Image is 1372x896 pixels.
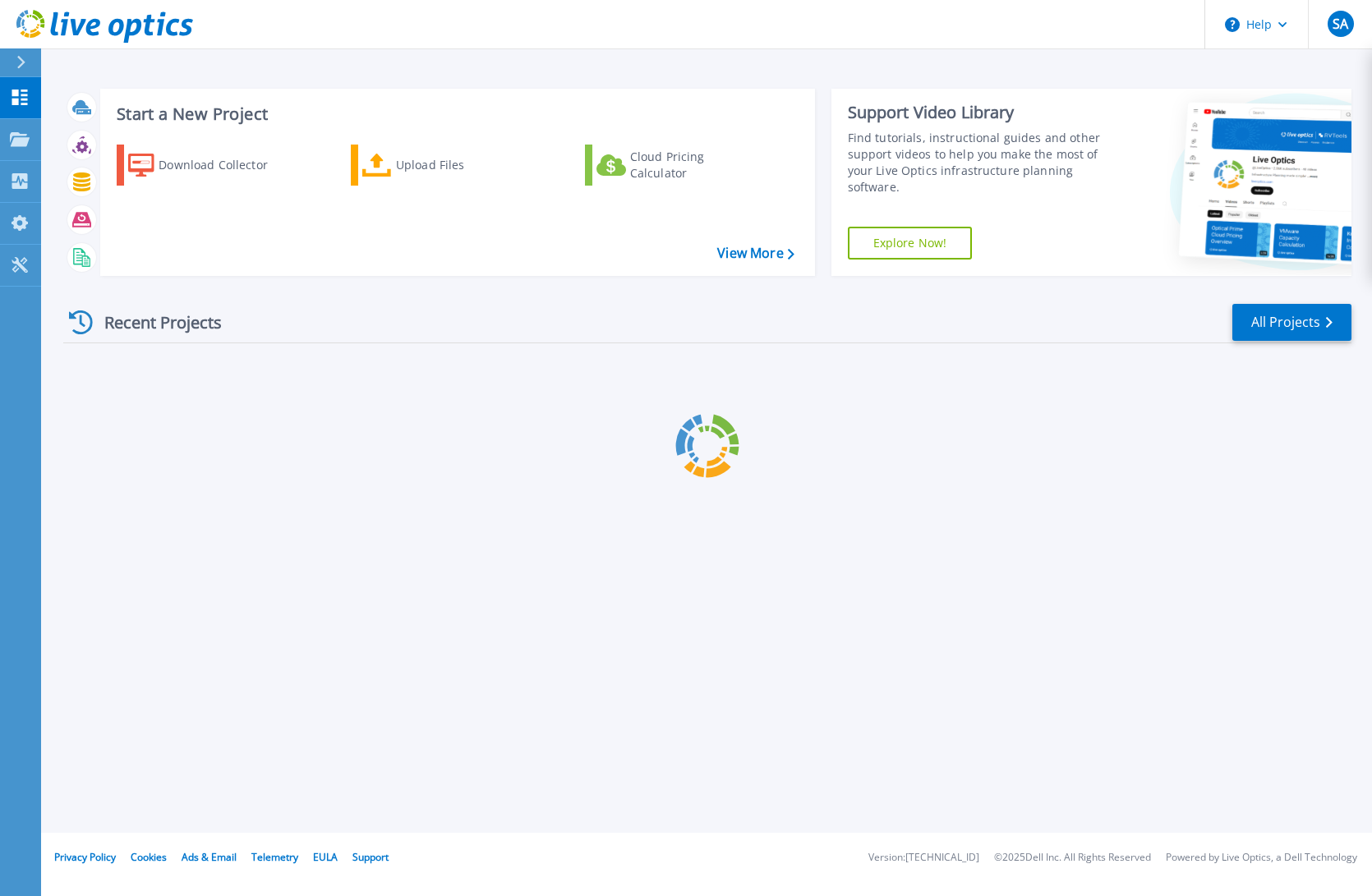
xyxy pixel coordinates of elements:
[630,149,762,181] div: Cloud Pricing Calculator
[717,246,794,261] a: View More
[117,145,300,186] a: Download Collector
[1166,852,1357,863] li: Powered by Live Optics, a Dell Technology
[352,850,389,864] a: Support
[868,852,979,863] li: Version: [TECHNICAL_ID]
[848,227,973,260] a: Explore Now!
[182,850,237,864] a: Ads & Email
[848,130,1111,195] div: Find tutorials, instructional guides and other support videos to help you make the most of your L...
[1333,17,1348,30] span: SA
[159,149,290,181] div: Download Collector
[848,102,1111,123] div: Support Video Library
[54,850,116,864] a: Privacy Policy
[117,105,794,123] h3: Start a New Project
[1232,304,1351,341] a: All Projects
[396,149,527,181] div: Upload Files
[585,145,768,186] a: Cloud Pricing Calculator
[131,850,167,864] a: Cookies
[351,145,534,186] a: Upload Files
[994,852,1151,863] li: © 2025 Dell Inc. All Rights Reserved
[313,850,338,864] a: EULA
[251,850,298,864] a: Telemetry
[63,302,244,342] div: Recent Projects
